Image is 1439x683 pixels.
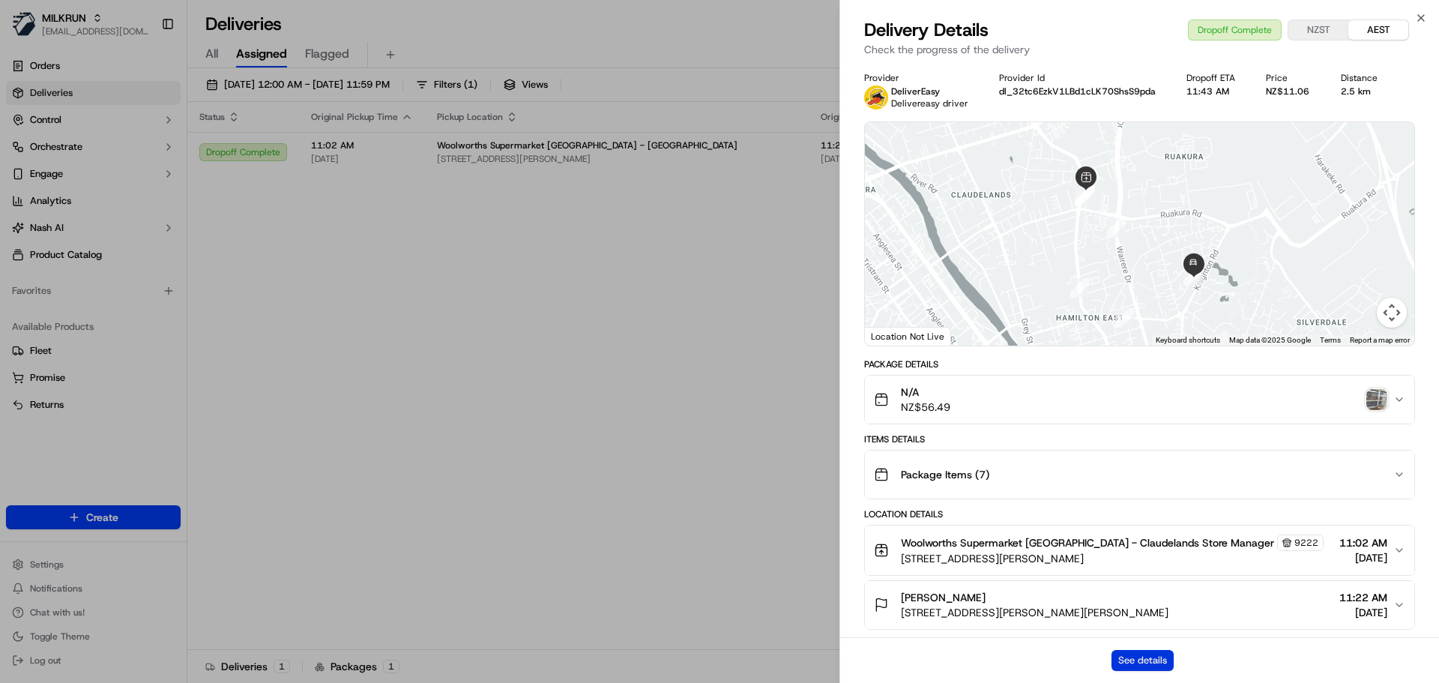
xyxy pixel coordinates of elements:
span: Package Items ( 7 ) [901,467,989,482]
button: See details [1111,650,1174,671]
span: 11:22 AM [1339,590,1387,605]
a: Open this area in Google Maps (opens a new window) [869,326,918,346]
span: [STREET_ADDRESS][PERSON_NAME][PERSON_NAME] [901,605,1168,620]
span: 11:02 AM [1339,535,1387,550]
button: N/ANZ$56.49photo_proof_of_delivery image [865,376,1414,424]
p: Check the progress of the delivery [864,42,1415,57]
img: photo_proof_of_delivery image [1366,389,1387,410]
div: Provider [864,72,975,84]
img: delivereasy_logo.png [864,85,888,109]
img: Google [869,326,918,346]
a: Report a map error [1350,336,1410,344]
button: NZST [1288,20,1348,40]
button: [PERSON_NAME][STREET_ADDRESS][PERSON_NAME][PERSON_NAME]11:22 AM[DATE] [865,581,1414,629]
div: Location Details [864,508,1415,520]
div: Location Not Live [865,327,951,346]
p: DeliverEasy [891,85,968,97]
div: 10 [1075,187,1094,206]
div: 11 [1070,278,1090,298]
button: dl_32tc6EzkV1LBd1cLK70ShsS9pda [999,85,1156,97]
span: N/A [901,385,950,400]
div: 9 [1076,185,1095,205]
span: Delivereasy driver [891,97,968,109]
span: [DATE] [1339,605,1387,620]
span: Map data ©2025 Google [1229,336,1311,344]
span: Woolworths Supermarket [GEOGRAPHIC_DATA] - Claudelands Store Manager [901,535,1274,550]
div: 11:43 AM [1186,85,1242,97]
div: 14 [1115,308,1135,328]
button: Map camera controls [1377,298,1407,328]
span: [STREET_ADDRESS][PERSON_NAME] [901,551,1324,566]
div: Package Details [864,358,1415,370]
button: Package Items (7) [865,451,1414,499]
button: Woolworths Supermarket [GEOGRAPHIC_DATA] - Claudelands Store Manager9222[STREET_ADDRESS][PERSON_N... [865,526,1414,575]
span: 9222 [1294,537,1318,549]
div: NZ$11.06 [1266,85,1316,97]
button: AEST [1348,20,1408,40]
div: Distance [1341,72,1384,84]
div: Provider Id [999,72,1162,84]
div: Price [1266,72,1316,84]
span: Delivery Details [864,18,989,42]
span: [PERSON_NAME] [901,590,986,605]
a: Terms (opens in new tab) [1320,336,1341,344]
button: Keyboard shortcuts [1156,335,1220,346]
div: Dropoff ETA [1186,72,1242,84]
span: NZ$56.49 [901,400,950,415]
div: 1 [1209,331,1228,351]
span: [DATE] [1339,550,1387,565]
div: 2.5 km [1341,85,1384,97]
div: 2 [1106,218,1126,238]
div: Items Details [864,433,1415,445]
